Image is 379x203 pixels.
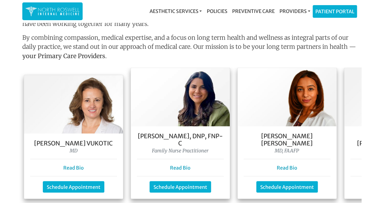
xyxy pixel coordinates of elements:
img: North Roswell Internal Medicine [25,5,80,17]
a: Read Bio [277,164,297,170]
a: Policies [204,5,229,17]
a: Patient Portal [313,5,357,17]
a: Schedule Appointment [150,181,211,192]
i: Family Nurse Practitioner [152,147,208,153]
img: Dr. Farah Mubarak Ali MD, FAAFP [238,68,336,126]
a: Schedule Appointment [43,181,104,192]
strong: your Primary Care Providers [22,52,105,59]
h5: [PERSON_NAME] [PERSON_NAME] [244,132,330,147]
i: MD, FAAFP [275,147,299,153]
a: Preventive Care [229,5,277,17]
h5: [PERSON_NAME] Vukotic [30,139,117,147]
a: Schedule Appointment [256,181,318,192]
img: Dr. Goga Vukotis [24,75,123,133]
a: Read Bio [170,164,191,170]
a: Read Bio [63,164,84,170]
i: MD [70,147,77,153]
a: Providers [277,5,312,17]
a: Aesthetic Services [147,5,204,17]
h5: [PERSON_NAME], DNP, FNP- C [137,132,224,147]
p: By combining compassion, medical expertise, and a focus on long term health and wellness as integ... [22,33,357,63]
